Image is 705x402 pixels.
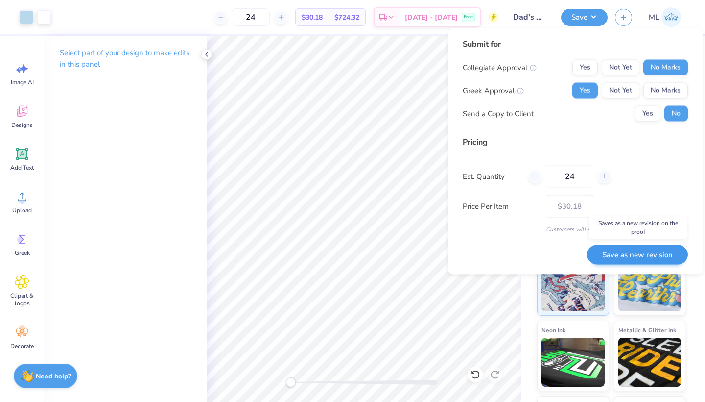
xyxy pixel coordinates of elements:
[572,60,598,75] button: Yes
[541,262,605,311] img: Standard
[302,12,323,23] span: $30.18
[60,48,191,70] p: Select part of your design to make edits in this panel
[464,14,473,21] span: Free
[635,106,660,122] button: Yes
[618,262,681,311] img: Puff Ink
[11,78,34,86] span: Image AI
[541,338,605,387] img: Neon Ink
[463,136,688,148] div: Pricing
[618,325,676,335] span: Metallic & Glitter Ink
[644,7,685,27] a: ML
[463,225,688,234] div: Customers will see this price on HQ.
[587,245,688,265] button: Save as new revision
[664,106,688,122] button: No
[12,206,32,214] span: Upload
[506,7,554,27] input: Untitled Design
[463,108,534,119] div: Send a Copy to Client
[643,60,688,75] button: No Marks
[10,164,34,172] span: Add Text
[572,83,598,99] button: Yes
[405,12,458,23] span: [DATE] - [DATE]
[232,8,270,26] input: – –
[463,62,537,73] div: Collegiate Approval
[463,38,688,50] div: Submit for
[643,83,688,99] button: No Marks
[661,7,681,27] img: Mallie Lahman
[602,83,639,99] button: Not Yet
[649,12,659,23] span: ML
[15,249,30,257] span: Greek
[11,121,33,129] span: Designs
[10,342,34,350] span: Decorate
[541,325,565,335] span: Neon Ink
[36,372,71,381] strong: Need help?
[561,9,608,26] button: Save
[6,292,38,307] span: Clipart & logos
[463,85,524,96] div: Greek Approval
[334,12,359,23] span: $724.32
[286,377,296,387] div: Accessibility label
[463,201,539,212] label: Price Per Item
[602,60,639,75] button: Not Yet
[546,165,593,188] input: – –
[463,171,521,182] label: Est. Quantity
[618,338,681,387] img: Metallic & Glitter Ink
[589,216,687,239] div: Saves as a new revision on the proof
